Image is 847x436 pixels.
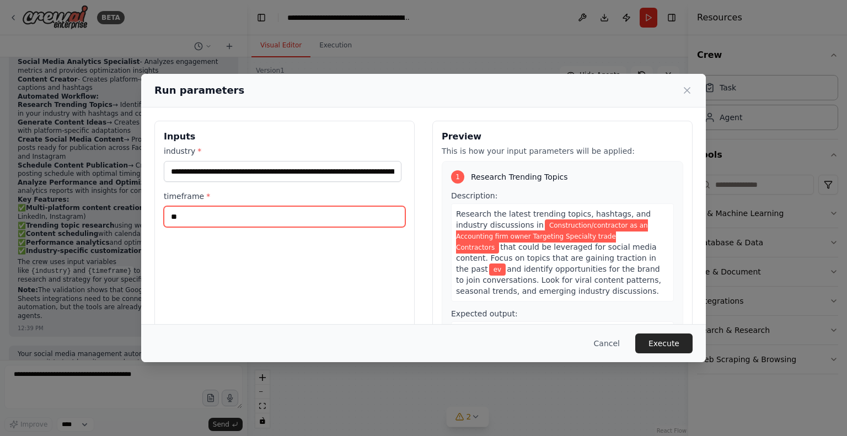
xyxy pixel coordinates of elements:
span: that could be leveraged for social media content. Focus on topics that are gaining traction in th... [456,243,657,273]
span: Variable: industry [456,219,648,254]
span: Expected output: [451,309,518,318]
span: Variable: timeframe [489,263,506,276]
p: This is how your input parameters will be applied: [442,146,683,157]
span: Description: [451,191,497,200]
span: Research the latest trending topics, hashtags, and industry discussions in [456,209,651,229]
button: Execute [635,333,693,353]
button: Cancel [585,333,629,353]
label: industry [164,146,405,157]
label: timeframe [164,191,405,202]
span: Research Trending Topics [471,171,568,182]
span: and identify opportunities for the brand to join conversations. Look for viral content patterns, ... [456,265,661,295]
div: 1 [451,170,464,184]
h3: Inputs [164,130,405,143]
h3: Preview [442,130,683,143]
h2: Run parameters [154,83,244,98]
